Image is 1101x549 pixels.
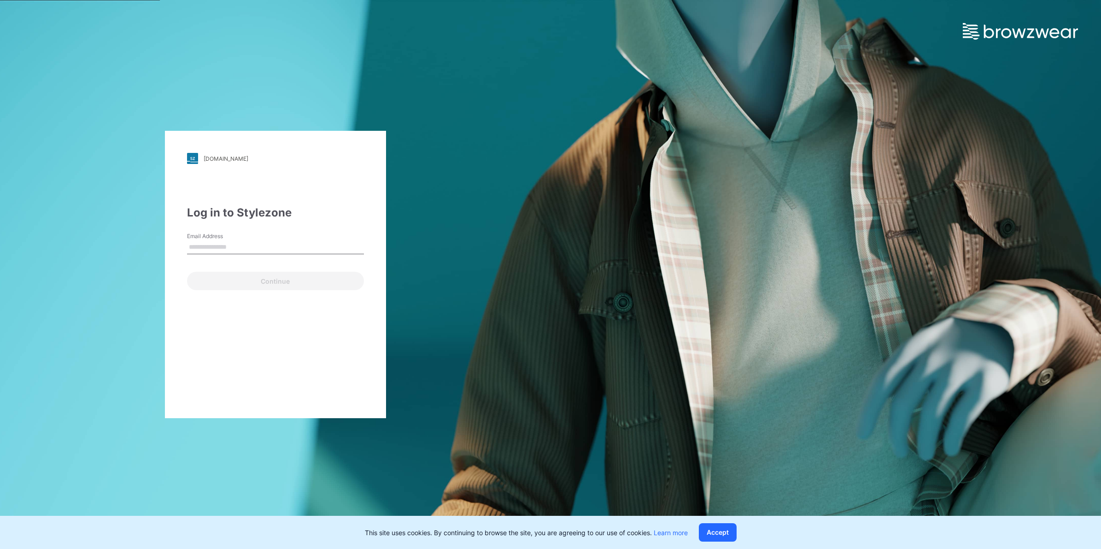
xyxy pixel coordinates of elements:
label: Email Address [187,232,252,240]
img: browzwear-logo.e42bd6dac1945053ebaf764b6aa21510.svg [963,23,1078,40]
button: Accept [699,523,737,542]
p: This site uses cookies. By continuing to browse the site, you are agreeing to our use of cookies. [365,528,688,537]
a: Learn more [654,529,688,537]
img: stylezone-logo.562084cfcfab977791bfbf7441f1a819.svg [187,153,198,164]
div: [DOMAIN_NAME] [204,155,248,162]
div: Log in to Stylezone [187,204,364,221]
a: [DOMAIN_NAME] [187,153,364,164]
